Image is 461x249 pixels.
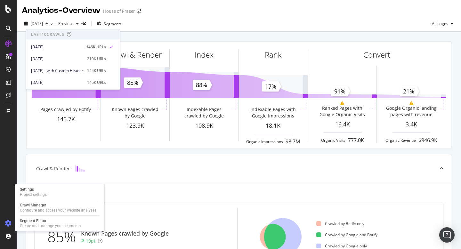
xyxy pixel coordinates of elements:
div: Index [195,49,214,60]
div: [DATE] [31,56,83,61]
div: 108.9K [170,122,239,130]
div: 145K URLs [87,79,106,85]
div: 18.1K [239,122,308,130]
div: 85% [47,226,81,247]
span: Segments [104,21,122,27]
div: Project settings [20,192,47,197]
div: Open Intercom Messenger [439,227,455,243]
div: 144K URLs [87,68,106,73]
button: All pages [429,19,456,29]
div: Rank [265,49,282,60]
span: [DATE] - with Custom Header [31,68,83,73]
div: [DATE] [31,79,83,85]
div: 145.7K [32,115,101,124]
div: Crawled by Google and Botify [316,232,377,237]
div: Settings [20,187,47,192]
div: House of Fraser [103,8,135,14]
button: Segments [94,19,124,29]
div: Create and manage your segments [20,223,81,229]
div: Crawl & Render [109,49,162,60]
div: Configure and access your website analyses [20,208,96,213]
a: Segment EditorCreate and manage your segments [17,218,102,229]
div: Crawl Manager [20,203,96,208]
span: 2025 Sep. 14th [30,21,43,26]
span: All pages [429,21,448,26]
div: Known Pages crawled by Google [109,106,160,119]
div: 98.7M [286,138,300,145]
img: block-icon [75,165,85,172]
div: Known Pages crawled by Google [81,229,169,238]
a: Crawl ManagerConfigure and access your website analyses [17,202,102,213]
div: arrow-right-arrow-left [137,9,141,13]
div: Last 10 Crawls [31,32,64,37]
div: Crawled by Google only [316,243,367,249]
span: vs [51,21,56,26]
div: Segment Editor [20,218,81,223]
div: Crawled by Botify only [316,221,364,226]
div: 123.9K [101,122,170,130]
div: 19pt [86,238,95,244]
button: Previous [56,19,81,29]
div: Organic Impressions [246,139,283,144]
button: [DATE] [22,19,51,29]
a: SettingsProject settings [17,186,102,198]
div: 146K URLs [86,44,106,50]
div: Analytics - Overview [22,5,101,16]
div: [DATE] [31,44,82,50]
div: 210K URLs [87,56,106,61]
div: Indexable Pages crawled by Google [178,106,230,119]
span: Previous [56,21,74,26]
div: Indexable Pages with Google Impressions [247,106,299,119]
div: Crawl & Render [36,165,70,172]
div: Pages crawled by Botify [40,106,91,113]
